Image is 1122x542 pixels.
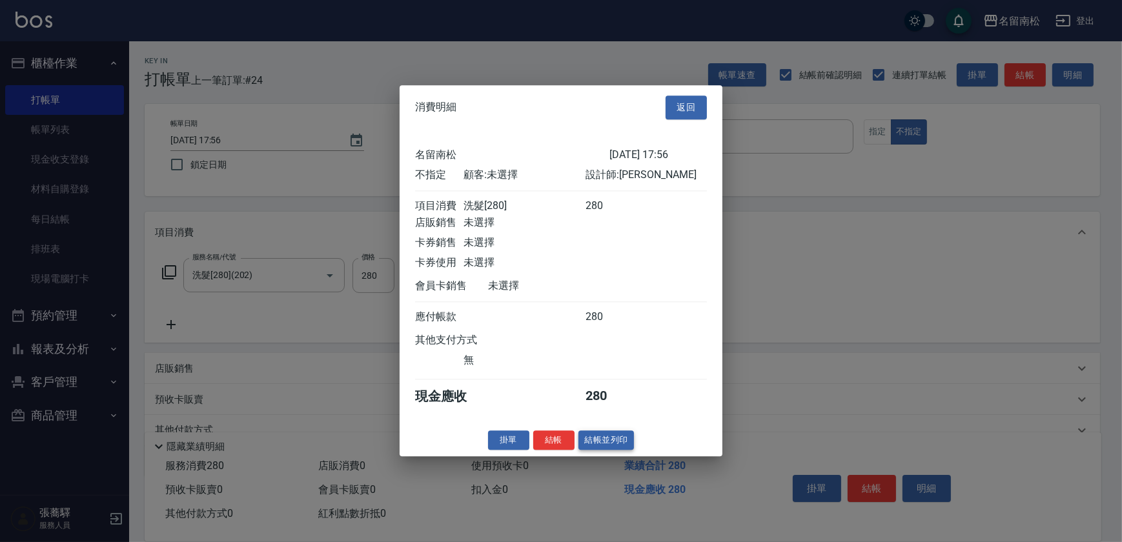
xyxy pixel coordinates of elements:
div: 卡券使用 [415,256,464,270]
div: 不指定 [415,168,464,182]
div: 未選擇 [464,216,585,230]
div: 其他支付方式 [415,334,513,347]
span: 消費明細 [415,101,456,114]
div: 未選擇 [464,236,585,250]
div: 名留南松 [415,148,609,162]
div: 會員卡銷售 [415,279,488,293]
button: 返回 [666,95,707,119]
div: 280 [586,199,634,213]
div: 無 [464,354,585,367]
div: 280 [586,388,634,405]
div: 280 [586,310,634,324]
div: 未選擇 [488,279,609,293]
div: 現金應收 [415,388,488,405]
div: [DATE] 17:56 [609,148,707,162]
button: 結帳並列印 [578,430,635,450]
div: 店販銷售 [415,216,464,230]
div: 卡券銷售 [415,236,464,250]
div: 應付帳款 [415,310,464,324]
div: 洗髮[280] [464,199,585,213]
button: 結帳 [533,430,575,450]
div: 設計師: [PERSON_NAME] [586,168,707,182]
div: 未選擇 [464,256,585,270]
button: 掛單 [488,430,529,450]
div: 顧客: 未選擇 [464,168,585,182]
div: 項目消費 [415,199,464,213]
